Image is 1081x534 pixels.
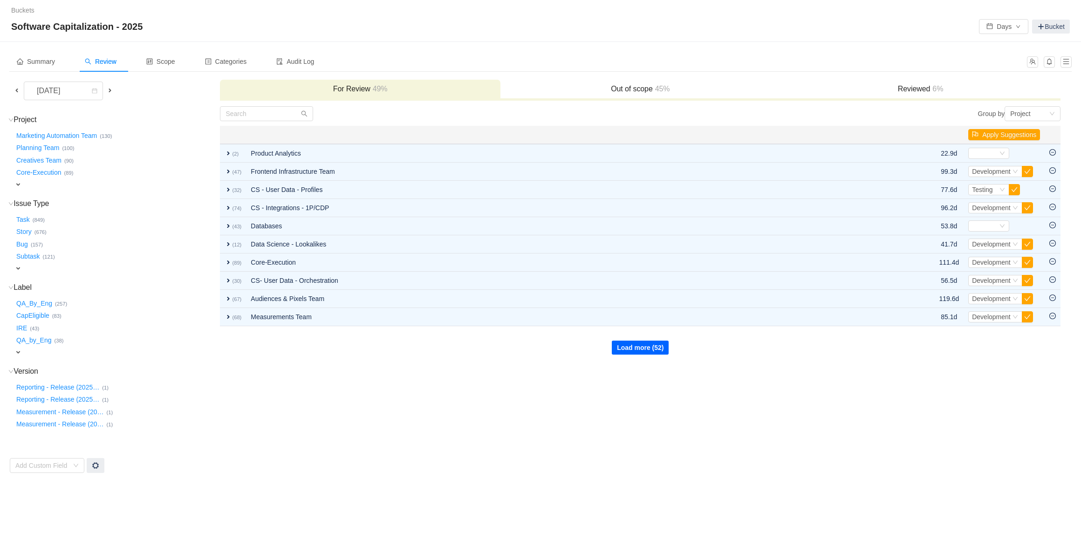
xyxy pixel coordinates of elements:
[11,19,148,34] span: Software Capitalization - 2025
[14,181,22,188] span: expand
[246,199,874,217] td: CS - Integrations - 1P/CDP
[1013,205,1018,212] i: icon: down
[14,141,62,156] button: Planning Team
[102,385,109,390] small: (1)
[17,58,55,65] span: Summary
[85,58,91,65] i: icon: search
[1060,56,1072,68] button: icon: menu
[205,58,247,65] span: Categories
[14,367,219,376] h3: Version
[232,296,241,302] small: (67)
[205,58,212,65] i: icon: profile
[1049,111,1055,117] i: icon: down
[225,168,232,175] span: expand
[1009,184,1020,195] button: icon: check
[505,84,776,94] h3: Out of scope
[14,115,219,124] h3: Project
[1049,313,1056,319] i: icon: minus-circle
[972,295,1011,302] span: Development
[232,224,241,229] small: (43)
[232,187,241,193] small: (32)
[73,463,79,469] i: icon: down
[1013,260,1018,266] i: icon: down
[934,290,964,308] td: 119.6d
[8,369,14,374] i: icon: down
[246,144,874,163] td: Product Analytics
[640,106,1060,121] div: Group by
[85,58,116,65] span: Review
[100,133,112,139] small: (130)
[1049,276,1056,283] i: icon: minus-circle
[14,265,22,272] span: expand
[934,144,964,163] td: 22.9d
[246,181,874,199] td: CS - User Data - Profiles
[225,186,232,193] span: expand
[14,296,55,311] button: QA_By_Eng
[43,254,55,260] small: (121)
[934,272,964,290] td: 56.5d
[999,151,1005,157] i: icon: down
[232,278,241,284] small: (30)
[14,225,34,240] button: Story
[1049,222,1056,228] i: icon: minus-circle
[968,129,1040,140] button: icon: flagApply Suggestions
[1032,20,1070,34] a: Bucket
[232,151,239,157] small: (2)
[972,240,1011,248] span: Development
[92,88,97,95] i: icon: calendar
[225,222,232,230] span: expand
[930,85,943,93] span: 6%
[972,204,1011,212] span: Development
[34,229,47,235] small: (676)
[232,169,241,175] small: (47)
[1013,169,1018,175] i: icon: down
[246,290,874,308] td: Audiences & Pixels Team
[102,397,109,403] small: (1)
[612,341,669,355] button: Load more (52)
[1013,296,1018,302] i: icon: down
[1013,241,1018,248] i: icon: down
[1022,293,1033,304] button: icon: check
[30,326,39,331] small: (43)
[14,128,100,143] button: Marketing Automation Team
[370,85,388,93] span: 49%
[301,110,308,117] i: icon: search
[225,295,232,302] span: expand
[14,212,33,227] button: Task
[934,308,964,326] td: 85.1d
[17,58,23,65] i: icon: home
[232,260,241,266] small: (89)
[225,259,232,266] span: expand
[999,223,1005,230] i: icon: down
[972,186,992,193] span: Testing
[55,301,67,307] small: (257)
[8,201,14,206] i: icon: down
[246,272,874,290] td: CS- User Data - Orchestration
[934,235,964,253] td: 41.7d
[246,308,874,326] td: Measurements Team
[14,404,107,419] button: Measurement - Release (20…
[232,242,241,247] small: (12)
[972,259,1011,266] span: Development
[55,338,64,343] small: (38)
[14,283,219,292] h3: Label
[232,205,241,211] small: (74)
[653,85,670,93] span: 45%
[62,145,74,151] small: (100)
[107,422,113,427] small: (1)
[220,106,313,121] input: Search
[225,277,232,284] span: expand
[232,315,241,320] small: (68)
[225,313,232,321] span: expand
[14,249,43,264] button: Subtask
[1049,185,1056,192] i: icon: minus-circle
[64,170,74,176] small: (89)
[14,349,22,356] span: expand
[146,58,175,65] span: Scope
[31,242,43,247] small: (157)
[246,253,874,272] td: Core-Execution
[1022,275,1033,286] button: icon: check
[934,199,964,217] td: 96.2d
[14,308,52,323] button: CapEligible
[246,235,874,253] td: Data Science - Lookalikes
